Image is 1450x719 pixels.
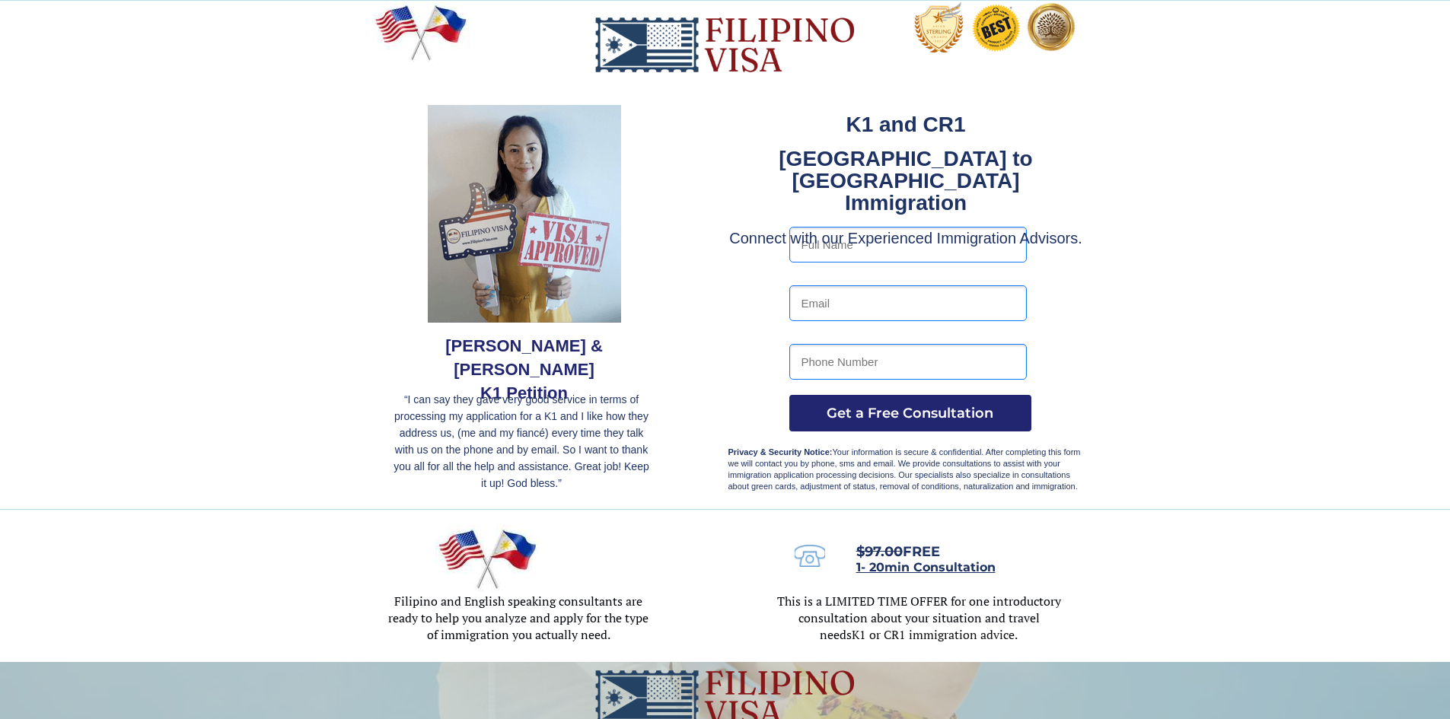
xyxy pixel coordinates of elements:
[856,543,903,560] s: $97.00
[856,560,996,574] span: 1- 20min Consultation
[846,113,965,136] strong: K1 and CR1
[789,344,1027,380] input: Phone Number
[777,593,1061,643] span: This is a LIMITED TIME OFFER for one introductory consultation about your situation and travel needs
[728,447,833,457] strong: Privacy & Security Notice:
[856,543,940,560] span: FREE
[852,626,1018,643] span: K1 or CR1 immigration advice.
[390,391,653,492] p: “I can say they gave very good service in terms of processing my application for a K1 and I like ...
[728,447,1081,491] span: Your information is secure & confidential. After completing this form we will contact you by phon...
[729,230,1082,247] span: Connect with our Experienced Immigration Advisors.
[789,405,1031,422] span: Get a Free Consultation
[779,147,1032,215] strong: [GEOGRAPHIC_DATA] to [GEOGRAPHIC_DATA] Immigration
[445,336,603,402] span: [PERSON_NAME] & [PERSON_NAME] K1 Petition
[856,562,996,574] a: 1- 20min Consultation
[789,395,1031,431] button: Get a Free Consultation
[789,285,1027,321] input: Email
[388,593,649,643] span: Filipino and English speaking consultants are ready to help you analyze and apply for the type of...
[789,227,1027,262] input: Full Name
